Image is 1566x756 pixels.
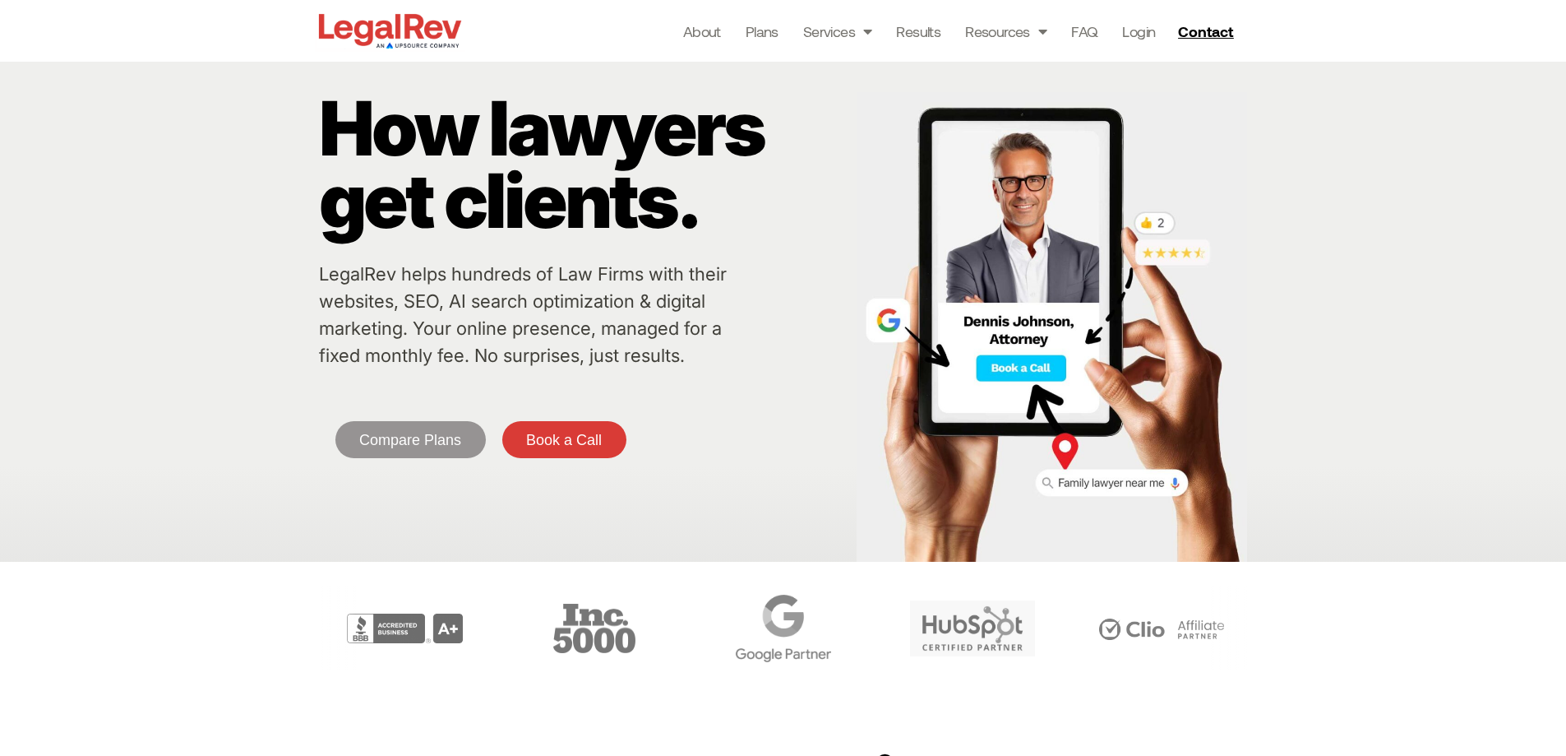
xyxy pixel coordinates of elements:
[502,421,626,458] a: Book a Call
[1122,20,1155,43] a: Login
[683,20,721,43] a: About
[693,587,874,670] div: 4 / 6
[1171,18,1244,44] a: Contact
[746,20,778,43] a: Plans
[965,20,1046,43] a: Resources
[359,433,461,448] span: Compare Plans
[319,92,848,237] p: How lawyers get clients.
[1178,24,1233,39] span: Contact
[504,587,685,670] div: 3 / 6
[683,20,1156,43] nav: Menu
[803,20,872,43] a: Services
[1071,587,1252,670] div: 6 / 6
[315,587,1252,670] div: Carousel
[526,433,602,448] span: Book a Call
[335,421,486,458] a: Compare Plans
[1071,20,1097,43] a: FAQ
[319,263,727,366] a: LegalRev helps hundreds of Law Firms with their websites, SEO, AI search optimization & digital m...
[896,20,940,43] a: Results
[882,587,1063,670] div: 5 / 6
[315,587,496,670] div: 2 / 6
